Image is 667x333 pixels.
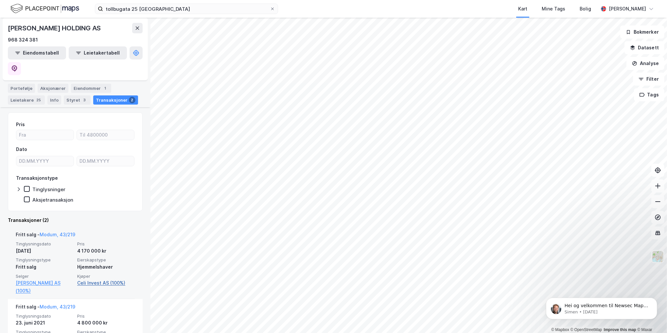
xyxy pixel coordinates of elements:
span: Selger [16,274,73,279]
button: Datasett [624,41,664,54]
button: Bokmerker [620,25,664,39]
div: Kart [518,5,527,13]
div: Info [47,95,61,105]
div: [DATE] [16,247,73,255]
div: 25 [35,97,42,103]
div: Aksjetransaksjon [32,197,73,203]
div: Styret [64,95,91,105]
button: Analyse [626,57,664,70]
button: Leietakertabell [69,46,127,59]
div: [PERSON_NAME] [609,5,646,13]
div: 968 324 381 [8,36,38,44]
div: Aksjonærer [38,84,68,93]
span: Pris [77,313,135,319]
div: Transaksjoner (2) [8,216,143,224]
a: OpenStreetMap [570,327,602,332]
button: Eiendomstabell [8,46,66,59]
div: Bolig [580,5,591,13]
div: Eiendommer [71,84,111,93]
span: Kjøper [77,274,135,279]
input: DD.MM.YYYY [16,156,74,166]
div: 3 [81,97,88,103]
div: Fritt salg - [16,303,75,313]
button: Filter [633,73,664,86]
div: 2 [129,97,135,103]
a: Mapbox [551,327,569,332]
span: Tinglysningstype [16,257,73,263]
a: Modum, 43/219 [40,232,75,237]
div: Transaksjoner [93,95,138,105]
a: Improve this map [604,327,636,332]
img: Z [652,250,664,263]
span: Eierskapstype [77,257,135,263]
input: DD.MM.YYYY [77,156,134,166]
div: 23. juni 2021 [16,319,73,327]
input: Fra [16,130,74,140]
div: 4 800 000 kr [77,319,135,327]
div: Mine Tags [542,5,565,13]
span: Tinglysningsdato [16,241,73,247]
iframe: Intercom notifications message [536,284,667,330]
div: Fritt salg - [16,231,75,241]
div: Fritt salg [16,263,73,271]
span: Tinglysningsdato [16,313,73,319]
div: Pris [16,121,25,128]
a: [PERSON_NAME] AS (100%) [16,279,73,295]
input: Til 4800000 [77,130,134,140]
a: Celi Invest AS (100%) [77,279,135,287]
div: Leietakere [8,95,45,105]
div: Portefølje [8,84,35,93]
span: Pris [77,241,135,247]
img: logo.f888ab2527a4732fd821a326f86c7f29.svg [10,3,79,14]
div: 4 170 000 kr [77,247,135,255]
div: Tinglysninger [32,186,65,192]
input: Søk på adresse, matrikkel, gårdeiere, leietakere eller personer [103,4,270,14]
div: Dato [16,145,27,153]
div: 1 [102,85,109,92]
div: Transaksjonstype [16,174,58,182]
div: [PERSON_NAME] HOLDING AS [8,23,102,33]
a: Modum, 43/219 [40,304,75,309]
button: Tags [634,88,664,101]
div: Hjemmelshaver [77,263,135,271]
